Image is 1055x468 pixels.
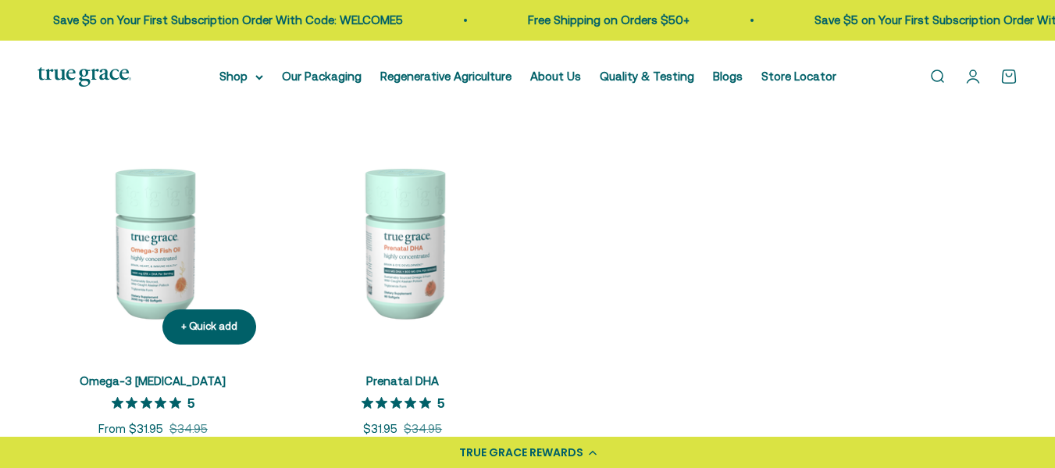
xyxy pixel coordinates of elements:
span: 5 out of 5 stars rating in total 3 reviews. [362,392,437,414]
a: Our Packaging [282,70,362,83]
compare-at-price: $34.95 [404,420,442,438]
div: + Quick add [181,319,237,335]
a: Free Shipping on Orders $50+ [522,13,683,27]
compare-at-price: $34.95 [169,420,208,438]
span: 5 out of 5 stars rating in total 16 reviews. [112,392,187,414]
img: Omega-3 Fish Oil for Brain, Heart, and Immune Health* Sustainably sourced, wild-caught Alaskan fi... [37,127,269,358]
button: + Quick add [162,309,256,345]
summary: Shop [219,67,263,86]
a: Store Locator [761,70,836,83]
a: Prenatal DHA [366,374,439,388]
p: Save $5 on Your First Subscription Order With Code: WELCOME5 [47,11,397,30]
p: 5 [437,395,444,410]
sale-price: From $31.95 [98,420,163,438]
img: Prenatal DHA for Brain & Eye Development* For women during pre-conception, pregnancy, and lactati... [287,127,519,358]
div: TRUE GRACE REWARDS [459,445,583,461]
p: 5 [187,395,194,410]
a: Regenerative Agriculture [380,70,511,83]
a: About Us [530,70,581,83]
a: Quality & Testing [600,70,694,83]
a: Blogs [713,70,743,83]
sale-price: $31.95 [363,420,397,438]
a: Omega-3 [MEDICAL_DATA] [80,374,226,388]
